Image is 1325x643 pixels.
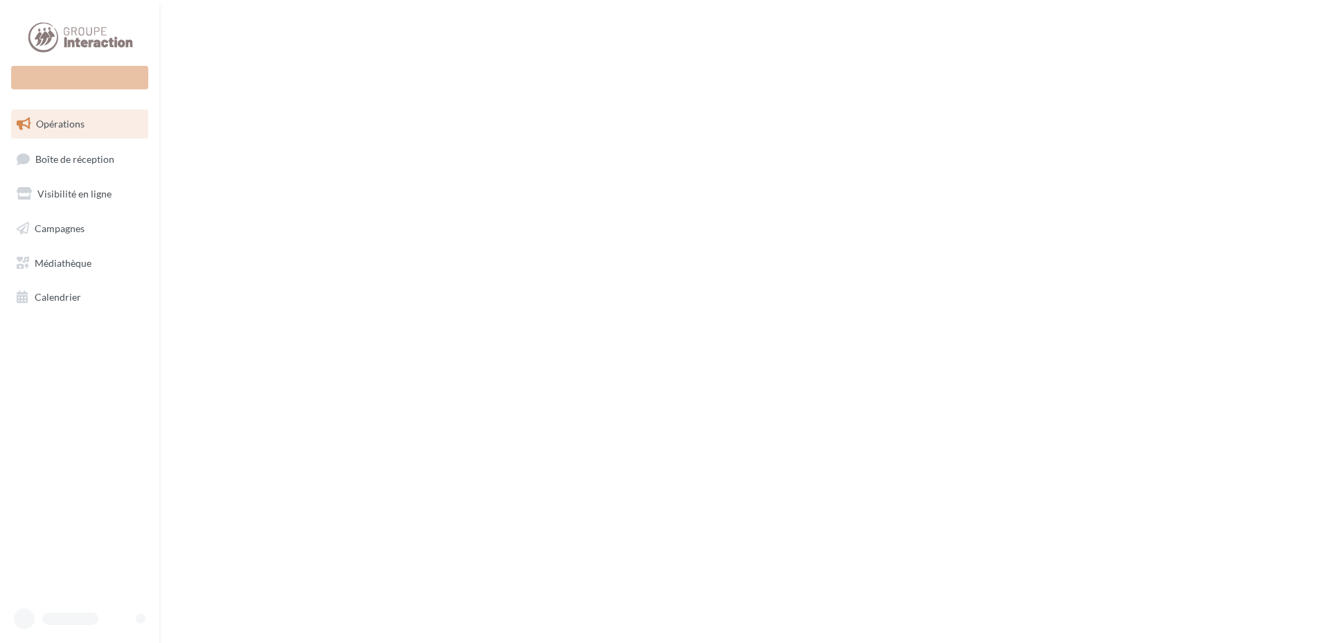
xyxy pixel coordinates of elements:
[35,291,81,303] span: Calendrier
[8,249,151,278] a: Médiathèque
[37,188,112,200] span: Visibilité en ligne
[36,118,85,130] span: Opérations
[8,179,151,209] a: Visibilité en ligne
[8,109,151,139] a: Opérations
[11,66,148,89] div: Nouvelle campagne
[8,214,151,243] a: Campagnes
[35,152,114,164] span: Boîte de réception
[35,222,85,234] span: Campagnes
[35,256,91,268] span: Médiathèque
[8,283,151,312] a: Calendrier
[8,144,151,174] a: Boîte de réception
